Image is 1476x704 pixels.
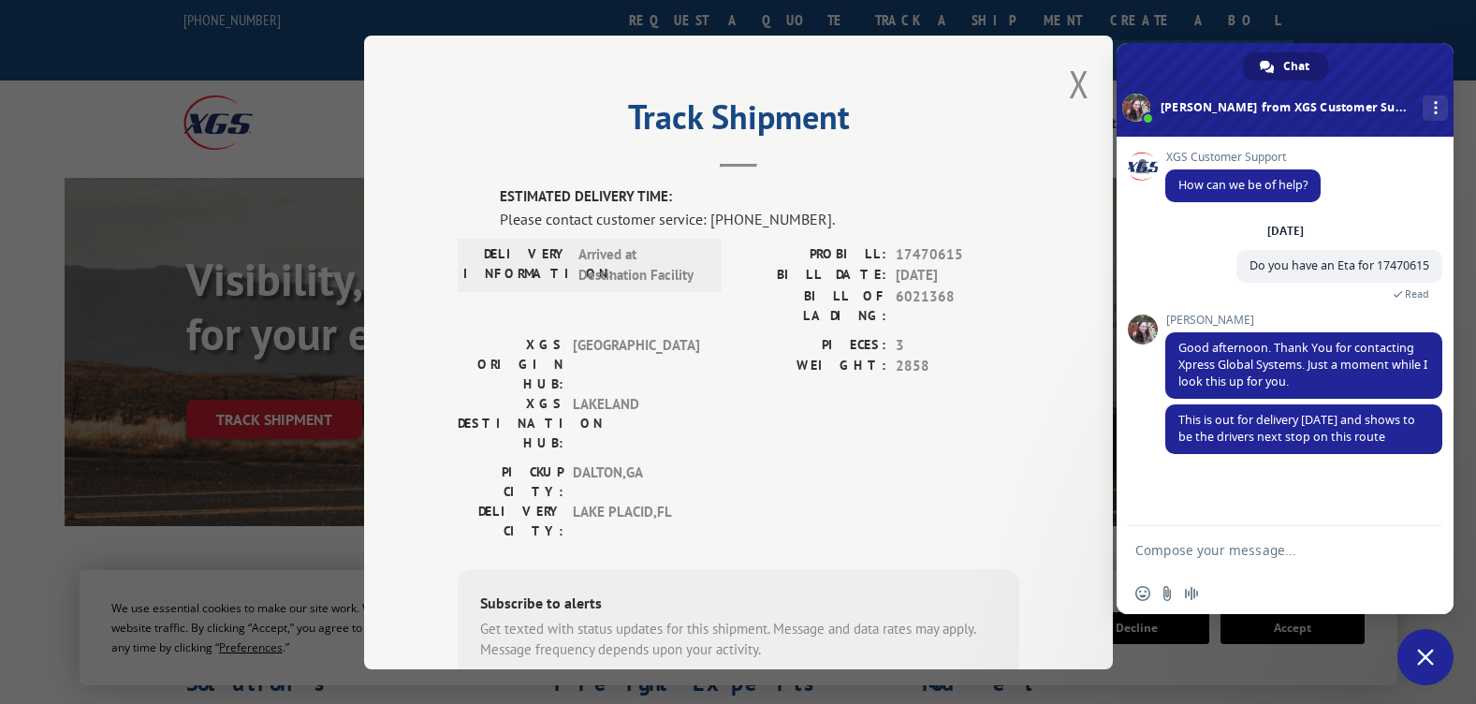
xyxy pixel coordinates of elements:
[1397,629,1454,685] div: Close chat
[1135,586,1150,601] span: Insert an emoji
[458,334,563,393] label: XGS ORIGIN HUB:
[1243,52,1328,81] div: Chat
[573,462,699,501] span: DALTON , GA
[463,243,569,286] label: DELIVERY INFORMATION:
[738,286,886,325] label: BILL OF LADING:
[458,462,563,501] label: PICKUP CITY:
[500,186,1019,208] label: ESTIMATED DELIVERY TIME:
[1135,542,1394,559] textarea: Compose your message...
[896,334,1019,356] span: 3
[480,618,997,660] div: Get texted with status updates for this shipment. Message and data rates may apply. Message frequ...
[458,501,563,540] label: DELIVERY CITY:
[1178,177,1308,193] span: How can we be of help?
[1178,412,1415,445] span: This is out for delivery [DATE] and shows to be the drivers next stop on this route
[896,243,1019,265] span: 17470615
[1405,287,1429,301] span: Read
[500,207,1019,229] div: Please contact customer service: [PHONE_NUMBER].
[1423,95,1448,121] div: More channels
[1069,59,1089,109] button: Close modal
[1267,226,1304,237] div: [DATE]
[738,243,886,265] label: PROBILL:
[458,393,563,452] label: XGS DESTINATION HUB:
[896,356,1019,377] span: 2858
[1249,257,1429,273] span: Do you have an Eta for 17470615
[1178,340,1427,389] span: Good afternoon. Thank You for contacting Xpress Global Systems. Just a moment while I look this u...
[458,104,1019,139] h2: Track Shipment
[738,265,886,286] label: BILL DATE:
[480,591,997,618] div: Subscribe to alerts
[1160,586,1175,601] span: Send a file
[1165,314,1442,327] span: [PERSON_NAME]
[1184,586,1199,601] span: Audio message
[573,334,699,393] span: [GEOGRAPHIC_DATA]
[578,243,705,286] span: Arrived at Destination Facility
[573,393,699,452] span: LAKELAND
[738,334,886,356] label: PIECES:
[896,286,1019,325] span: 6021368
[573,501,699,540] span: LAKE PLACID , FL
[1165,151,1321,164] span: XGS Customer Support
[738,356,886,377] label: WEIGHT:
[896,265,1019,286] span: [DATE]
[1283,52,1309,81] span: Chat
